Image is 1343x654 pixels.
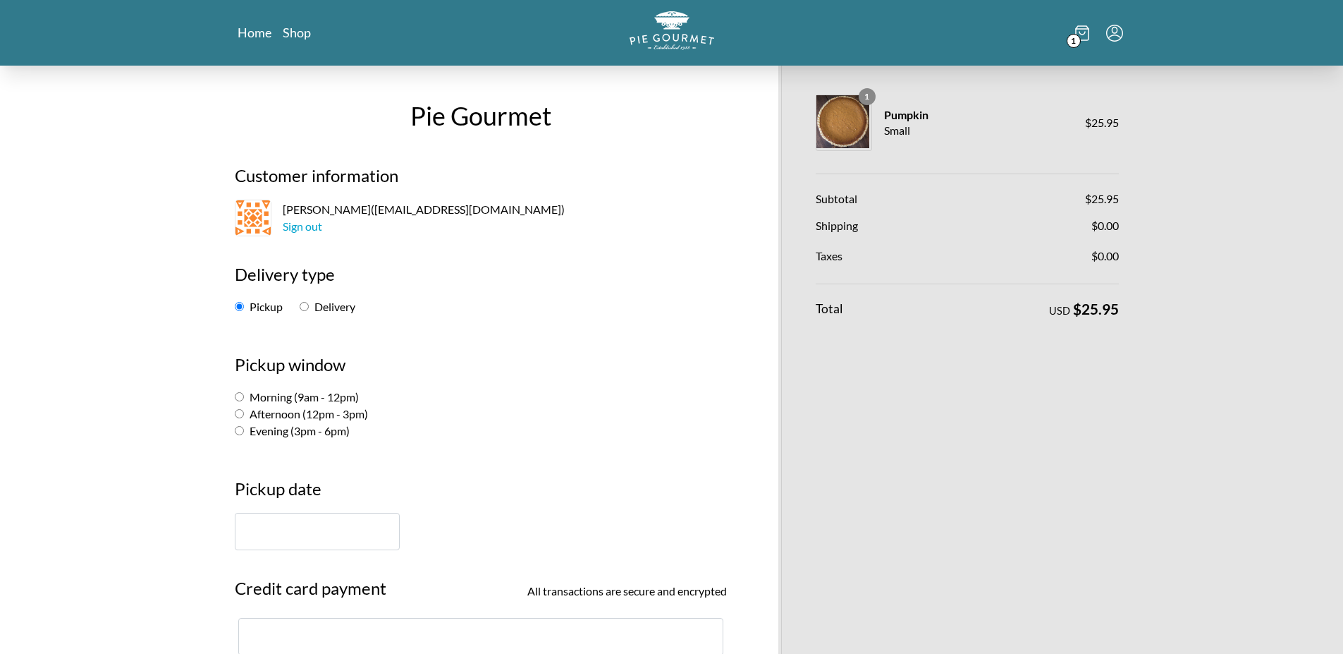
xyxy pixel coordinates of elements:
span: 1 [1067,34,1081,48]
input: Afternoon (12pm - 3pm) [235,409,244,418]
label: Morning (9am - 12pm) [235,390,359,404]
iframe: Secure card number input frame [250,630,711,643]
input: Morning (9am - 12pm) [235,392,244,401]
a: Shop [283,24,311,41]
img: logo [630,11,714,50]
input: Pickup [235,302,244,311]
label: Evening (3pm - 6pm) [235,424,350,437]
h1: Pie Gourmet [224,97,737,135]
span: Credit card payment [235,576,386,601]
label: Delivery [300,300,355,313]
button: Menu [1106,25,1123,42]
h2: Delivery type [235,262,727,298]
h2: Pickup window [235,352,727,389]
a: Sign out [283,219,322,233]
input: Evening (3pm - 6pm) [235,426,244,435]
span: 1 [859,88,876,105]
span: [PERSON_NAME] ( [EMAIL_ADDRESS][DOMAIN_NAME] ) [283,201,565,235]
img: Pumpkin [816,95,869,148]
a: Logo [630,11,714,54]
a: Home [238,24,271,41]
h2: Customer information [235,163,727,200]
h3: Pickup date [235,476,727,513]
input: Delivery [300,302,309,311]
span: All transactions are secure and encrypted [527,583,727,600]
label: Pickup [235,300,283,313]
label: Afternoon (12pm - 3pm) [235,407,368,420]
